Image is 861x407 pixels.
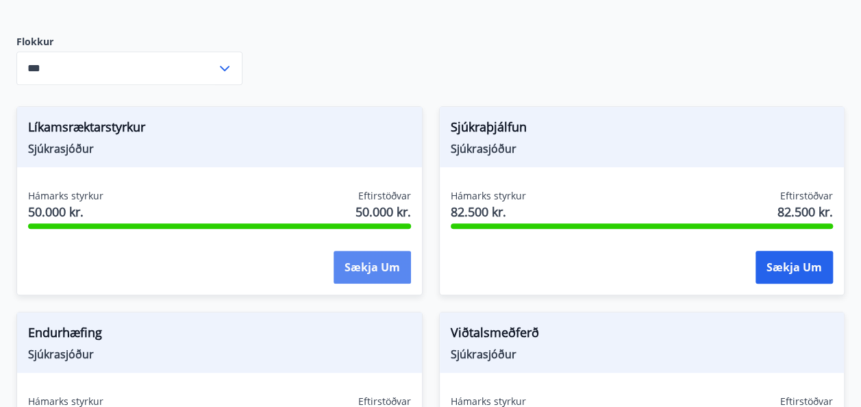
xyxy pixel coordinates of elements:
span: 50.000 kr. [355,203,411,221]
span: Viðtalsmeðferð [451,323,834,347]
button: Sækja um [334,251,411,284]
span: 82.500 kr. [451,203,526,221]
span: Sjúkraþjálfun [451,118,834,141]
span: Hámarks styrkur [28,189,103,203]
span: Hámarks styrkur [451,189,526,203]
label: Flokkur [16,35,242,49]
span: 82.500 kr. [777,203,833,221]
button: Sækja um [756,251,833,284]
span: Sjúkrasjóður [451,347,834,362]
span: Sjúkrasjóður [28,347,411,362]
span: Endurhæfing [28,323,411,347]
span: Eftirstöðvar [780,189,833,203]
span: Eftirstöðvar [358,189,411,203]
span: Sjúkrasjóður [451,141,834,156]
span: 50.000 kr. [28,203,103,221]
span: Sjúkrasjóður [28,141,411,156]
span: Líkamsræktarstyrkur [28,118,411,141]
